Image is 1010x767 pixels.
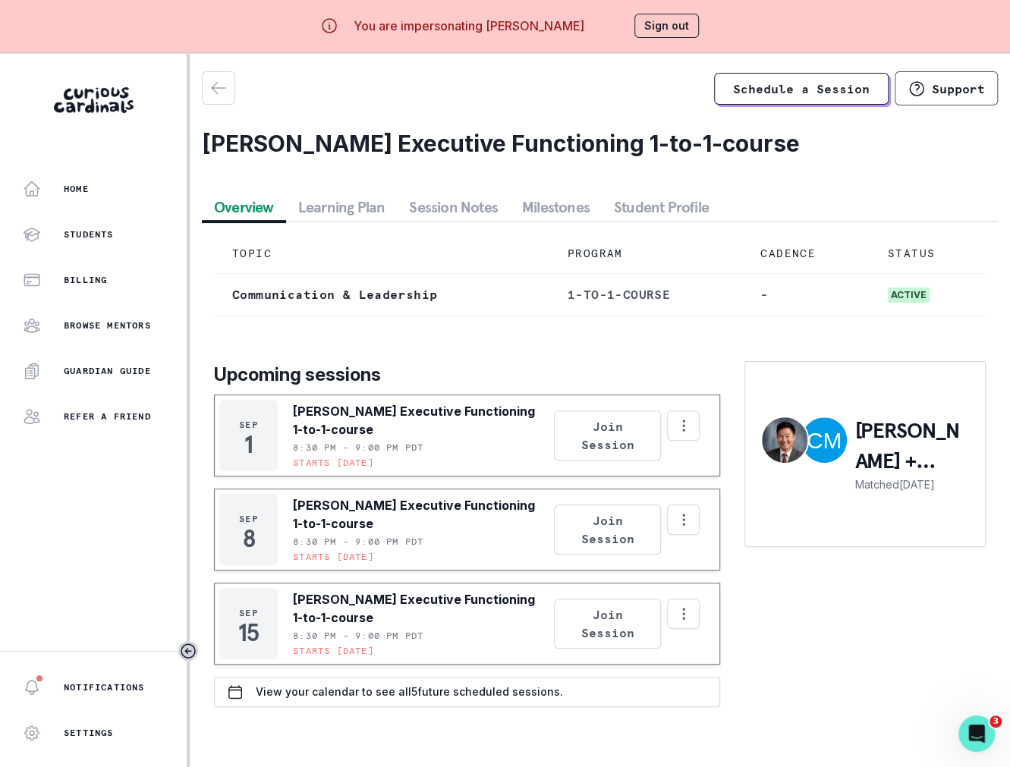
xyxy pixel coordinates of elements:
button: Join Session [554,505,661,555]
td: TOPIC [214,234,549,274]
button: Learning Plan [286,193,398,221]
td: STATUS [870,234,986,274]
p: Settings [64,727,114,739]
p: Notifications [64,681,145,693]
p: Guardian Guide [64,365,151,377]
td: - [742,274,870,316]
p: [PERSON_NAME] Executive Functioning 1-to-1-course [293,590,548,627]
p: [PERSON_NAME] + Callum [854,416,970,476]
p: 8 [243,531,255,546]
p: Refer a friend [64,410,151,423]
a: Schedule a Session [714,73,889,105]
button: Toggle sidebar [178,641,198,661]
p: [PERSON_NAME] Executive Functioning 1-to-1-course [293,496,548,533]
iframe: Intercom live chat [958,715,995,752]
p: You are impersonating [PERSON_NAME] [354,17,584,35]
td: Communication & Leadership [214,274,549,316]
p: Starts [DATE] [293,457,374,469]
span: 3 [990,715,1002,728]
p: 8:30 PM - 9:00 PM PDT [293,536,423,548]
td: CADENCE [742,234,870,274]
p: Upcoming sessions [214,361,720,388]
td: 1-to-1-course [549,274,742,316]
button: Join Session [554,599,661,649]
span: active [888,288,930,303]
button: Options [667,599,700,629]
p: 15 [238,625,258,640]
img: Callum MacLachlan [801,417,847,463]
p: Matched [DATE] [854,476,970,492]
button: Join Session [554,410,661,461]
p: Students [64,228,114,240]
p: Starts [DATE] [293,551,374,563]
p: Sep [239,607,258,619]
p: View your calendar to see all 5 future scheduled sessions. [256,686,563,698]
p: 8:30 PM - 9:00 PM PDT [293,630,423,642]
button: Milestones [510,193,602,221]
button: Support [895,71,998,105]
td: PROGRAM [549,234,742,274]
p: Sep [239,513,258,525]
p: 1 [244,437,253,452]
p: Browse Mentors [64,319,151,332]
button: Options [667,505,700,535]
p: Sep [239,419,258,431]
p: Billing [64,274,107,286]
button: Overview [202,193,286,221]
p: [PERSON_NAME] Executive Functioning 1-to-1-course [293,402,548,439]
p: Home [64,183,89,195]
button: Student Profile [602,193,721,221]
h2: [PERSON_NAME] Executive Functioning 1-to-1-course [202,130,998,157]
img: Curious Cardinals Logo [54,87,134,113]
p: 8:30 PM - 9:00 PM PDT [293,442,423,454]
button: Sign out [634,14,699,38]
p: Starts [DATE] [293,645,374,657]
button: Session Notes [397,193,510,221]
img: Kevin Chen [762,417,807,463]
button: Options [667,410,700,441]
p: Support [932,81,985,96]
